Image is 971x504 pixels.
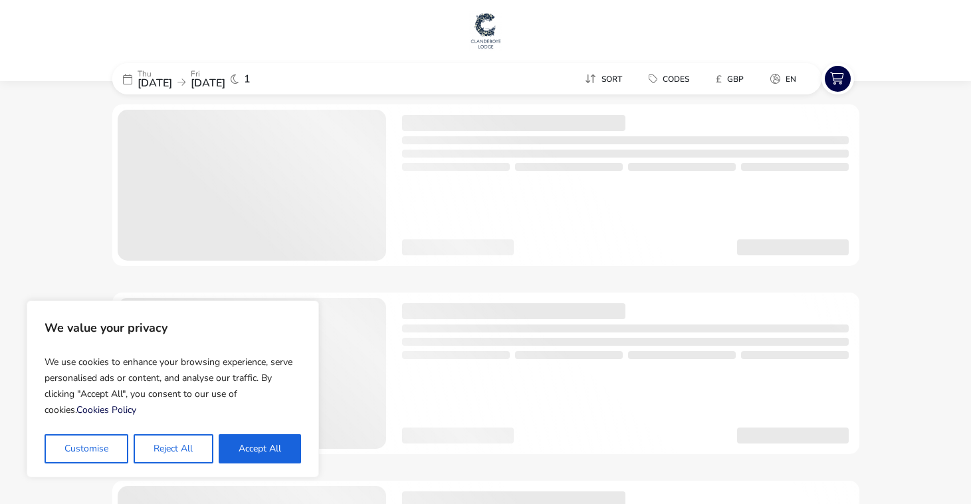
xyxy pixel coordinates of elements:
p: Thu [138,70,172,78]
div: We value your privacy [27,301,319,477]
naf-pibe-menu-bar-item: £GBP [705,69,760,88]
a: Cookies Policy [76,404,136,416]
div: Thu[DATE]Fri[DATE]1 [112,63,312,94]
span: en [786,74,796,84]
button: Accept All [219,434,301,463]
span: [DATE] [138,76,172,90]
span: GBP [727,74,744,84]
button: en [760,69,807,88]
span: Sort [601,74,622,84]
button: Sort [574,69,633,88]
i: £ [716,72,722,86]
p: Fri [191,70,225,78]
button: Codes [638,69,700,88]
naf-pibe-menu-bar-item: Sort [574,69,638,88]
span: 1 [244,74,251,84]
img: Main Website [469,11,502,51]
span: [DATE] [191,76,225,90]
span: Codes [663,74,689,84]
button: Reject All [134,434,213,463]
button: £GBP [705,69,754,88]
button: Customise [45,434,128,463]
p: We value your privacy [45,315,301,341]
naf-pibe-menu-bar-item: Codes [638,69,705,88]
naf-pibe-menu-bar-item: en [760,69,812,88]
p: We use cookies to enhance your browsing experience, serve personalised ads or content, and analys... [45,349,301,424]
